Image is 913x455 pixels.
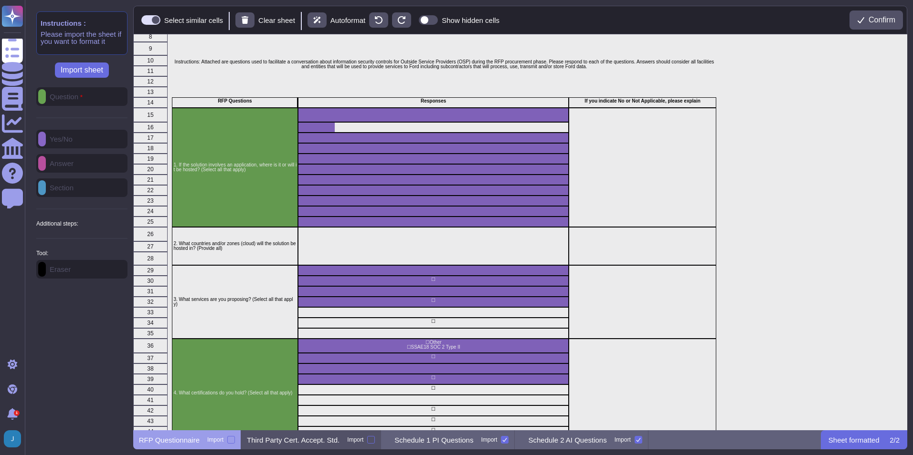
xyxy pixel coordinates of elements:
div: 39 [133,374,168,384]
p: Autoformat [330,17,365,24]
div: 15 [133,108,168,122]
button: user [2,428,28,449]
p: Schedule 2 AI Questions [528,436,606,444]
span: ☐ [299,407,567,412]
div: 28 [133,252,168,265]
div: 10 [133,55,168,66]
div: 20 [133,164,168,175]
div: Import [481,437,497,443]
div: 26 [133,227,168,241]
div: 25 [133,217,168,227]
div: 9 [133,42,168,55]
span: ☐ [299,277,567,282]
p: Additional steps: [36,221,78,227]
p: Tool: [36,250,48,256]
div: 29 [133,265,168,276]
div: 18 [133,143,168,154]
span: ☐ [299,354,567,359]
span: ☐ [406,344,411,350]
div: 8 [133,31,168,42]
div: 44 [133,426,168,437]
div: 42 [133,405,168,416]
div: 16 [133,122,168,133]
div: 40 [133,384,168,395]
div: 37 [133,353,168,363]
div: 21 [133,175,168,185]
div: 19 [133,154,168,164]
div: SSAE18 SOC 2 Type II [299,345,567,350]
div: 27 [133,241,168,252]
span: Confirm [869,16,895,24]
div: 14 [133,97,168,108]
p: Instructions: Attached are questions used to facilitate a conversation about information security... [173,60,715,69]
div: 13 [133,87,168,97]
div: Import [207,437,223,443]
div: 17 [133,133,168,143]
button: Confirm [849,10,903,30]
div: 30 [133,276,168,286]
p: Sheet formatted [828,436,880,444]
div: 43 [133,416,168,426]
p: 4. What certifications do you hold? (Select all that apply) [173,391,297,395]
div: 33 [133,307,168,318]
p: RFP Questionnaire [139,436,200,444]
div: 34 [133,318,168,328]
div: 23 [133,196,168,206]
p: 2. What countries and/or zones (cloud) will the solution be hosted in? (Provide all) [173,241,297,251]
div: Show hidden cells [442,17,499,24]
div: 1 [14,410,20,416]
p: Responses [299,99,567,103]
div: 35 [133,328,168,339]
span: ☐ [299,428,567,433]
span: ☐ [299,298,567,303]
div: 36 [133,339,168,353]
div: 32 [133,297,168,307]
span: Import sheet [61,66,103,74]
div: 41 [133,395,168,405]
span: ☐ [299,386,567,391]
div: Other [299,340,567,345]
div: 11 [133,66,168,76]
p: If you indicate No or Not Applicable, please explain [570,99,715,103]
p: Third Party Cert. Accept. Std. [247,436,340,444]
p: Please import the sheet if you want to format it [41,31,123,45]
p: Instructions : [41,20,123,27]
span: ☐ [425,340,429,345]
div: 22 [133,185,168,196]
span: ☐ [299,319,567,324]
span: ☐ [299,375,567,380]
div: 24 [133,206,168,217]
p: Schedule 1 PI Questions [394,436,473,444]
img: user [4,430,21,447]
p: 3. What services are you proposing? (Select all that apply) [173,297,297,307]
div: Import [615,437,631,443]
p: Clear sheet [258,17,295,24]
p: 1. If the solution involves an application, where is it or will it be hosted? (Select all that ap... [173,163,297,172]
div: 12 [133,76,168,87]
div: 31 [133,286,168,297]
div: 38 [133,363,168,374]
div: grid [133,34,907,430]
span: ☐ [299,417,567,422]
p: RFP Questions [173,99,296,103]
p: 2 / 2 [890,436,900,444]
button: Import sheet [55,62,109,78]
div: Import [347,437,363,443]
